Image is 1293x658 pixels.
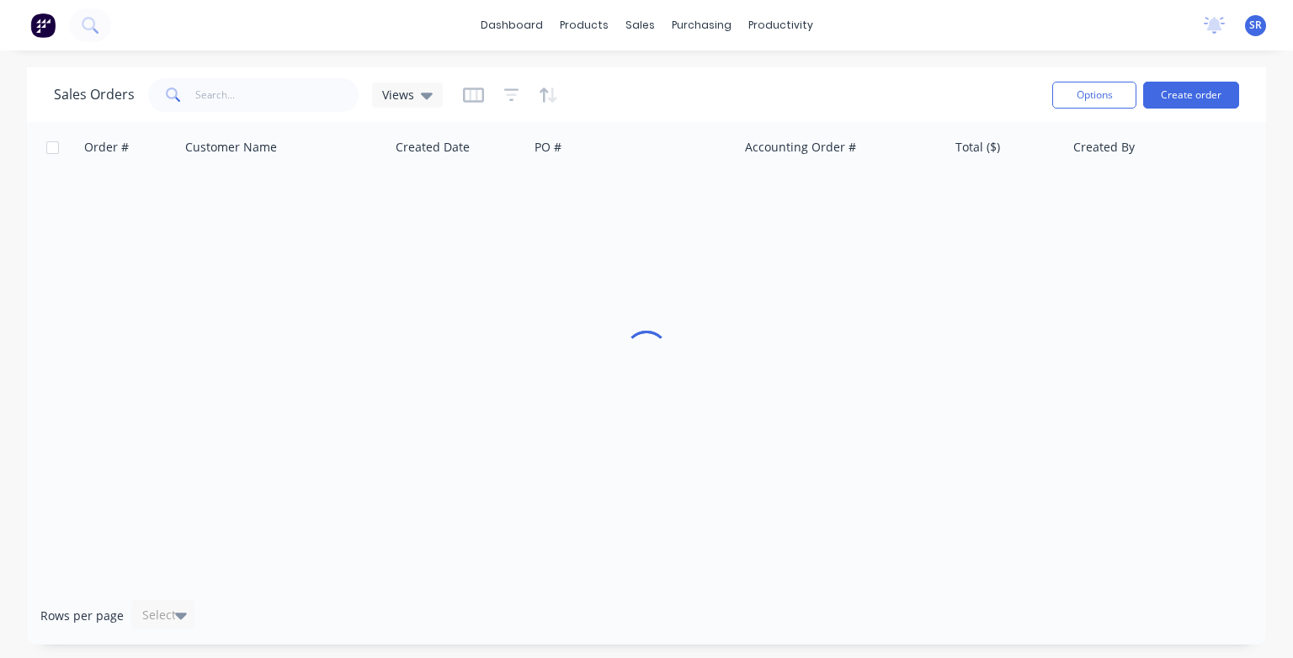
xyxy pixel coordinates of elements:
[1249,18,1262,33] span: SR
[617,13,663,38] div: sales
[396,139,470,156] div: Created Date
[84,139,129,156] div: Order #
[663,13,740,38] div: purchasing
[745,139,856,156] div: Accounting Order #
[551,13,617,38] div: products
[195,78,359,112] input: Search...
[1052,82,1136,109] button: Options
[382,86,414,103] span: Views
[142,607,186,624] div: Select...
[185,139,277,156] div: Customer Name
[54,87,135,103] h1: Sales Orders
[740,13,822,38] div: productivity
[30,13,56,38] img: Factory
[535,139,561,156] div: PO #
[40,608,124,624] span: Rows per page
[1143,82,1239,109] button: Create order
[1073,139,1135,156] div: Created By
[472,13,551,38] a: dashboard
[955,139,1000,156] div: Total ($)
